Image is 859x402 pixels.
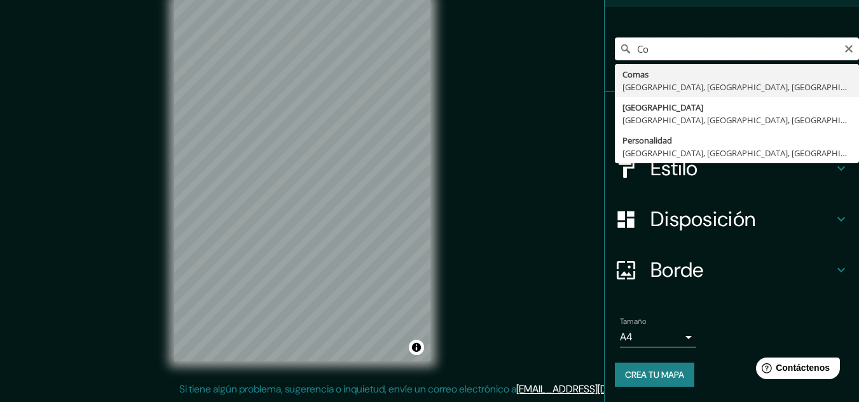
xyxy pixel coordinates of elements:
font: Tamaño [620,316,646,326]
iframe: Lanzador de widgets de ayuda [746,352,845,388]
button: Activar o desactivar atribución [409,340,424,355]
font: Comas [622,69,649,80]
font: Disposición [650,206,755,232]
div: Disposición [605,194,859,245]
div: Estilo [605,143,859,194]
font: A4 [620,330,633,344]
font: Personalidad [622,135,672,146]
font: Si tiene algún problema, sugerencia o inquietud, envíe un correo electrónico a [179,382,516,396]
div: Patas [605,92,859,143]
font: [GEOGRAPHIC_DATA] [622,102,703,113]
font: Borde [650,257,704,283]
input: Elige tu ciudad o zona [615,37,859,60]
button: Claro [844,42,854,54]
font: Estilo [650,155,698,182]
button: Crea tu mapa [615,363,694,387]
div: A4 [620,327,696,347]
font: Crea tu mapa [625,369,684,380]
div: Borde [605,245,859,295]
a: [EMAIL_ADDRESS][DOMAIN_NAME] [516,382,673,396]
